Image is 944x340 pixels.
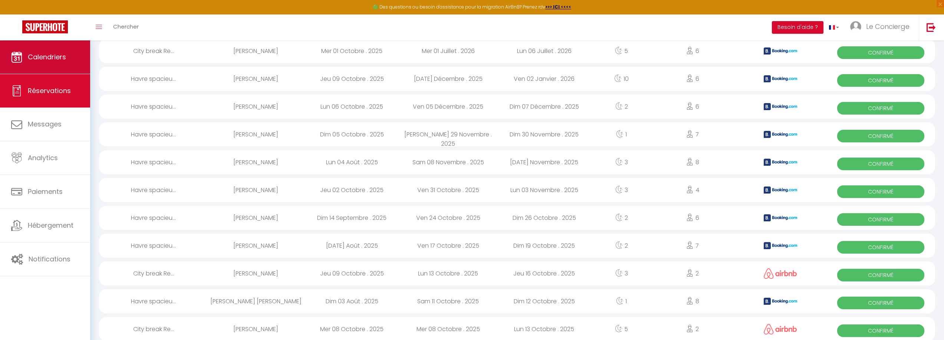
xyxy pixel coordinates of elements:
span: Analytics [28,153,58,162]
span: Le Concierge [866,22,910,31]
span: Hébergement [28,221,73,230]
span: Réservations [28,86,71,95]
span: Notifications [29,254,70,264]
a: >>> ICI <<<< [545,4,571,10]
span: Messages [28,119,62,129]
span: Calendriers [28,52,66,62]
a: ... Le Concierge [845,14,919,40]
img: logout [927,23,936,32]
img: Super Booking [22,20,68,33]
img: ... [850,21,861,32]
button: Besoin d'aide ? [772,21,823,34]
a: Chercher [108,14,144,40]
span: Chercher [113,23,139,30]
span: Paiements [28,187,63,196]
